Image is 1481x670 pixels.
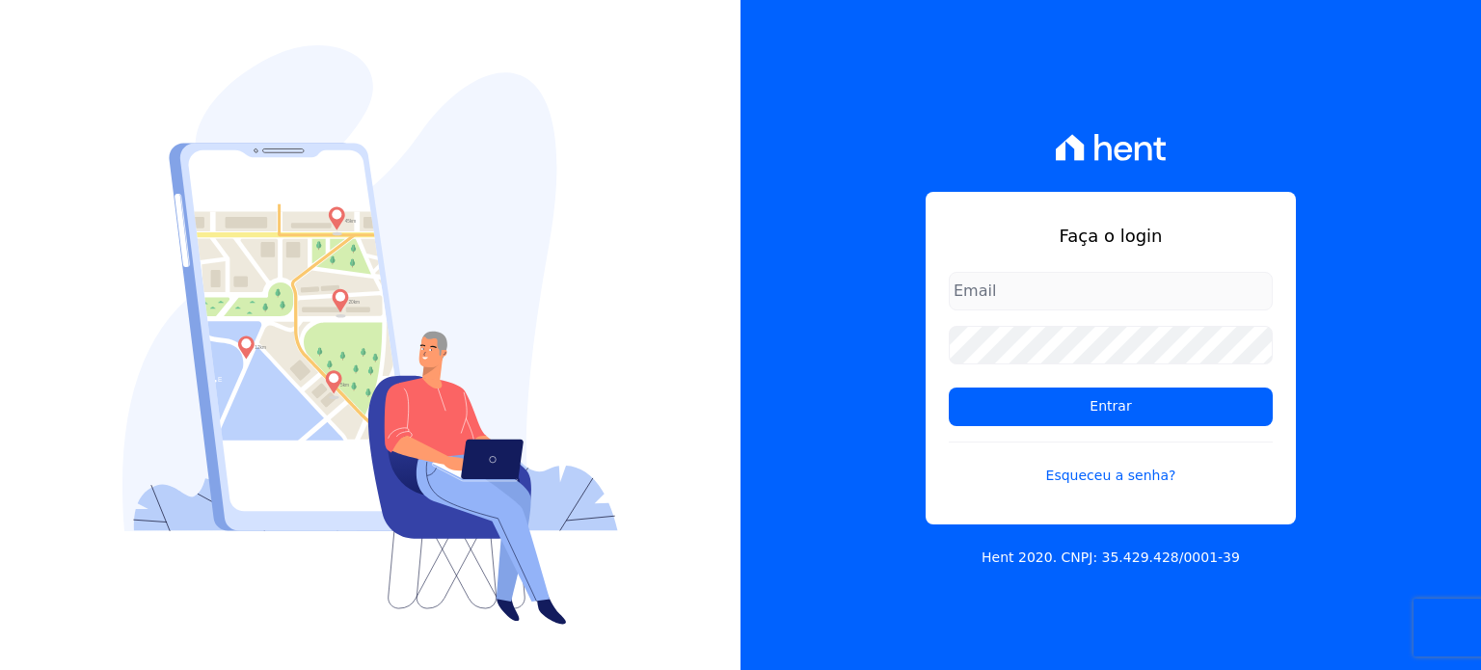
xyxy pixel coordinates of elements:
[949,272,1273,310] input: Email
[122,45,618,625] img: Login
[949,223,1273,249] h1: Faça o login
[949,388,1273,426] input: Entrar
[949,442,1273,486] a: Esqueceu a senha?
[982,548,1240,568] p: Hent 2020. CNPJ: 35.429.428/0001-39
